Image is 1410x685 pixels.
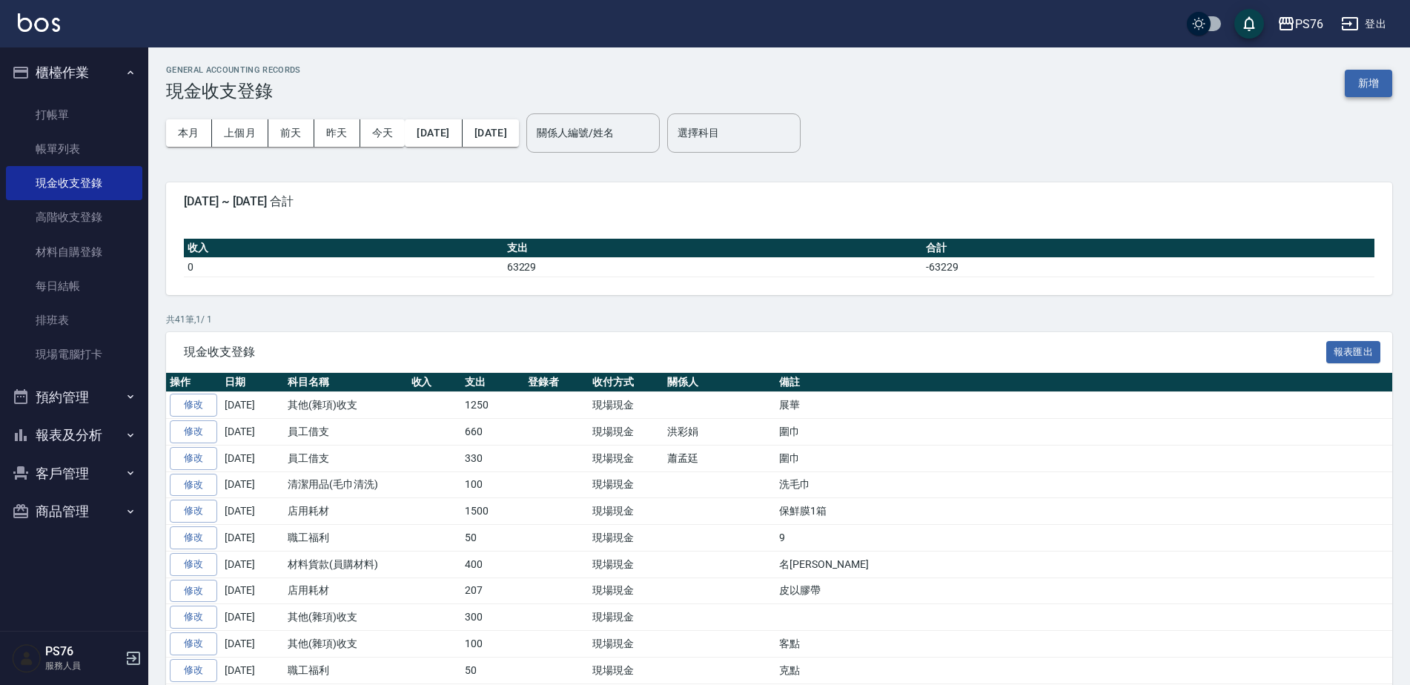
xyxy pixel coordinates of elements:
[589,631,663,658] td: 現場現金
[589,445,663,471] td: 現場現金
[221,498,284,525] td: [DATE]
[221,471,284,498] td: [DATE]
[461,604,524,631] td: 300
[461,551,524,578] td: 400
[170,580,217,603] a: 修改
[284,525,408,552] td: 職工福利
[6,454,142,493] button: 客戶管理
[360,119,406,147] button: 今天
[184,345,1326,360] span: 現金收支登錄
[589,392,663,419] td: 現場現金
[922,257,1374,277] td: -63229
[6,378,142,417] button: 預約管理
[166,65,301,75] h2: GENERAL ACCOUNTING RECORDS
[170,420,217,443] a: 修改
[221,419,284,446] td: [DATE]
[663,373,775,392] th: 關係人
[184,239,503,258] th: 收入
[461,419,524,446] td: 660
[170,500,217,523] a: 修改
[170,447,217,470] a: 修改
[284,445,408,471] td: 員工借支
[461,392,524,419] td: 1250
[284,578,408,604] td: 店用耗材
[1295,15,1323,33] div: PS76
[775,631,1392,658] td: 客點
[6,303,142,337] a: 排班表
[170,632,217,655] a: 修改
[284,657,408,684] td: 職工福利
[284,498,408,525] td: 店用耗材
[405,119,462,147] button: [DATE]
[170,394,217,417] a: 修改
[6,269,142,303] a: 每日結帳
[6,337,142,371] a: 現場電腦打卡
[663,419,775,446] td: 洪彩娟
[284,373,408,392] th: 科目名稱
[463,119,519,147] button: [DATE]
[775,445,1392,471] td: 圍巾
[184,194,1374,209] span: [DATE] ~ [DATE] 合計
[170,659,217,682] a: 修改
[221,392,284,419] td: [DATE]
[461,631,524,658] td: 100
[284,471,408,498] td: 清潔用品(毛巾清洗)
[503,257,922,277] td: 63229
[1345,70,1392,97] button: 新增
[45,644,121,659] h5: PS76
[221,373,284,392] th: 日期
[166,373,221,392] th: 操作
[589,578,663,604] td: 現場現金
[589,419,663,446] td: 現場現金
[775,392,1392,419] td: 展華
[212,119,268,147] button: 上個月
[775,578,1392,604] td: 皮以膠帶
[461,471,524,498] td: 100
[589,551,663,578] td: 現場現金
[6,53,142,92] button: 櫃檯作業
[166,81,301,102] h3: 現金收支登錄
[170,526,217,549] a: 修改
[221,604,284,631] td: [DATE]
[284,392,408,419] td: 其他(雜項)收支
[6,416,142,454] button: 報表及分析
[461,657,524,684] td: 50
[775,657,1392,684] td: 克點
[461,373,524,392] th: 支出
[775,498,1392,525] td: 保鮮膜1箱
[12,643,42,673] img: Person
[589,471,663,498] td: 現場現金
[408,373,462,392] th: 收入
[775,551,1392,578] td: 名[PERSON_NAME]
[284,551,408,578] td: 材料貨款(員購材料)
[1345,76,1392,90] a: 新增
[1271,9,1329,39] button: PS76
[170,553,217,576] a: 修改
[589,604,663,631] td: 現場現金
[922,239,1374,258] th: 合計
[775,419,1392,446] td: 圍巾
[221,525,284,552] td: [DATE]
[221,578,284,604] td: [DATE]
[166,119,212,147] button: 本月
[166,313,1392,326] p: 共 41 筆, 1 / 1
[6,132,142,166] a: 帳單列表
[221,657,284,684] td: [DATE]
[589,373,663,392] th: 收付方式
[284,419,408,446] td: 員工借支
[461,578,524,604] td: 207
[6,492,142,531] button: 商品管理
[6,235,142,269] a: 材料自購登錄
[589,498,663,525] td: 現場現金
[503,239,922,258] th: 支出
[284,604,408,631] td: 其他(雜項)收支
[461,498,524,525] td: 1500
[170,606,217,629] a: 修改
[221,551,284,578] td: [DATE]
[184,257,503,277] td: 0
[45,659,121,672] p: 服務人員
[18,13,60,32] img: Logo
[268,119,314,147] button: 前天
[6,98,142,132] a: 打帳單
[1234,9,1264,39] button: save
